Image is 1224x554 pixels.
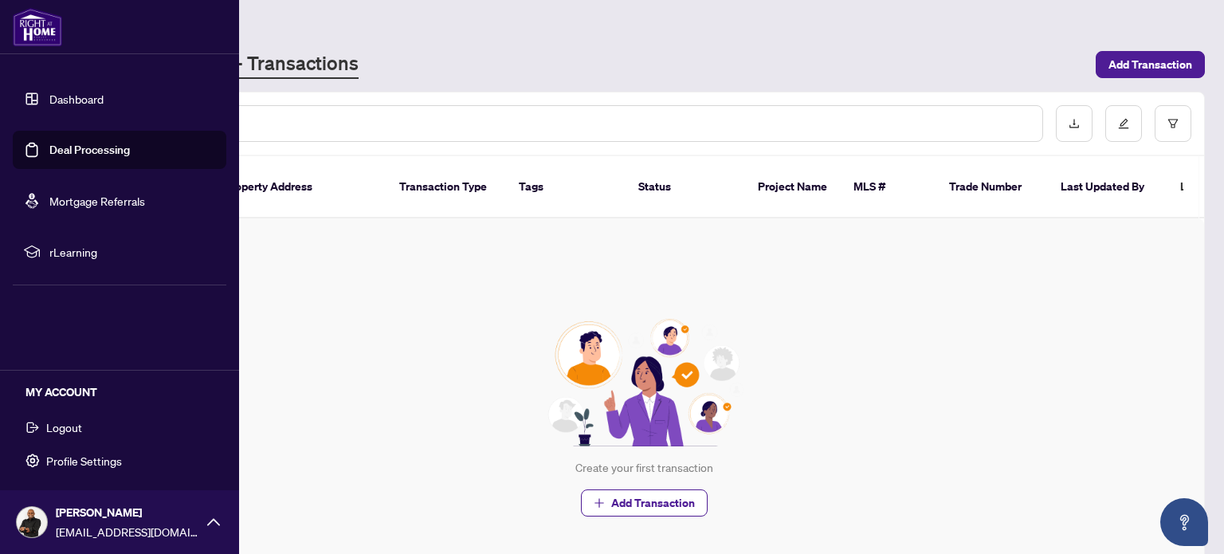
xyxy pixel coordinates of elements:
span: Logout [46,415,82,440]
span: Add Transaction [1108,52,1192,77]
div: Create your first transaction [575,459,713,477]
button: Logout [13,414,226,441]
a: Mortgage Referrals [49,194,145,208]
span: download [1069,118,1080,129]
span: [PERSON_NAME] [56,504,199,521]
span: edit [1118,118,1129,129]
button: download [1056,105,1093,142]
th: Tags [506,156,626,218]
img: logo [13,8,62,46]
th: Transaction Type [386,156,506,218]
th: Project Name [745,156,841,218]
button: Open asap [1160,498,1208,546]
th: Last Updated By [1048,156,1167,218]
button: Profile Settings [13,447,226,474]
span: Add Transaction [611,490,695,516]
a: Deal Processing [49,143,130,157]
span: rLearning [49,243,215,261]
img: Profile Icon [17,507,47,537]
th: MLS # [841,156,936,218]
th: Status [626,156,745,218]
img: Null State Icon [541,319,747,446]
span: plus [594,497,605,509]
h5: MY ACCOUNT [25,383,226,401]
span: [EMAIL_ADDRESS][DOMAIN_NAME] [56,523,199,540]
span: filter [1167,118,1179,129]
th: Trade Number [936,156,1048,218]
button: Add Transaction [1096,51,1205,78]
button: filter [1155,105,1191,142]
span: Profile Settings [46,448,122,473]
button: Add Transaction [581,489,708,517]
button: edit [1105,105,1142,142]
th: Property Address [211,156,386,218]
a: Dashboard [49,92,104,106]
